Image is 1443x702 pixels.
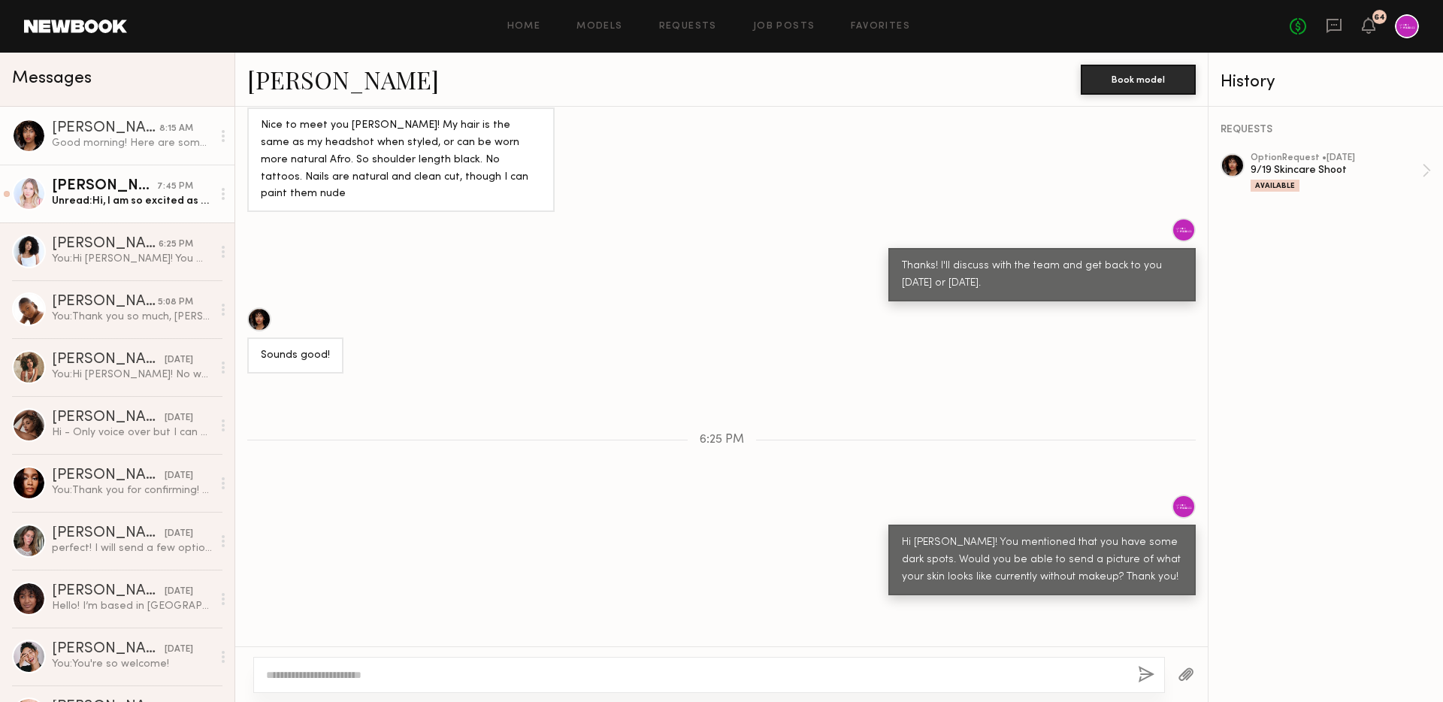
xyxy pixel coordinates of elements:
[165,527,193,541] div: [DATE]
[165,353,193,368] div: [DATE]
[159,238,193,252] div: 6:25 PM
[52,295,158,310] div: [PERSON_NAME]
[1251,153,1422,163] div: option Request • [DATE]
[52,425,212,440] div: Hi - Only voice over but I can do that if required for this! :)
[1251,153,1431,192] a: optionRequest •[DATE]9/19 Skincare ShootAvailable
[1251,163,1422,177] div: 9/19 Skincare Shoot
[52,541,212,555] div: perfect! I will send a few options shortly
[52,526,165,541] div: [PERSON_NAME]
[902,258,1182,292] div: Thanks! I'll discuss with the team and get back to you [DATE] or [DATE].
[165,411,193,425] div: [DATE]
[52,642,165,657] div: [PERSON_NAME]
[52,252,212,266] div: You: Hi [PERSON_NAME]! You mentioned that you have some dark spots. Would you be able to send a p...
[52,194,212,208] div: Unread: Hi, I am so excited as well and love your brand! 🤩 Best email is [EMAIL_ADDRESS][DOMAIN_N...
[52,410,165,425] div: [PERSON_NAME]
[12,70,92,87] span: Messages
[52,237,159,252] div: [PERSON_NAME]
[52,310,212,324] div: You: Thank you so much, [PERSON_NAME]! The agreement has been shared to your email via Dropbox Si...
[165,643,193,657] div: [DATE]
[165,585,193,599] div: [DATE]
[52,584,165,599] div: [PERSON_NAME]
[52,483,212,498] div: You: Thank you for confirming! Please let us know once you receive the products. In the meantime,...
[700,434,744,446] span: 6:25 PM
[659,22,717,32] a: Requests
[261,347,330,365] div: Sounds good!
[52,353,165,368] div: [PERSON_NAME]
[52,179,157,194] div: [PERSON_NAME]
[52,657,212,671] div: You: You're so welcome!
[1081,72,1196,85] a: Book model
[1221,74,1431,91] div: History
[159,122,193,136] div: 8:15 AM
[52,121,159,136] div: [PERSON_NAME]
[52,468,165,483] div: [PERSON_NAME]
[1374,14,1385,22] div: 64
[1081,65,1196,95] button: Book model
[507,22,541,32] a: Home
[52,599,212,613] div: Hello! I’m based in [GEOGRAPHIC_DATA]
[261,117,541,204] div: Nice to meet you [PERSON_NAME]! My hair is the same as my headshot when styled, or can be worn mo...
[851,22,910,32] a: Favorites
[1251,180,1299,192] div: Available
[52,136,212,150] div: Good morning! Here are some photos
[52,368,212,382] div: You: Hi [PERSON_NAME]! No worries, we hope to work with you soon. I'll reach out when we have det...
[753,22,815,32] a: Job Posts
[1221,125,1431,135] div: REQUESTS
[165,469,193,483] div: [DATE]
[247,63,439,95] a: [PERSON_NAME]
[157,180,193,194] div: 7:45 PM
[902,534,1182,586] div: Hi [PERSON_NAME]! You mentioned that you have some dark spots. Would you be able to send a pictur...
[576,22,622,32] a: Models
[158,295,193,310] div: 5:08 PM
